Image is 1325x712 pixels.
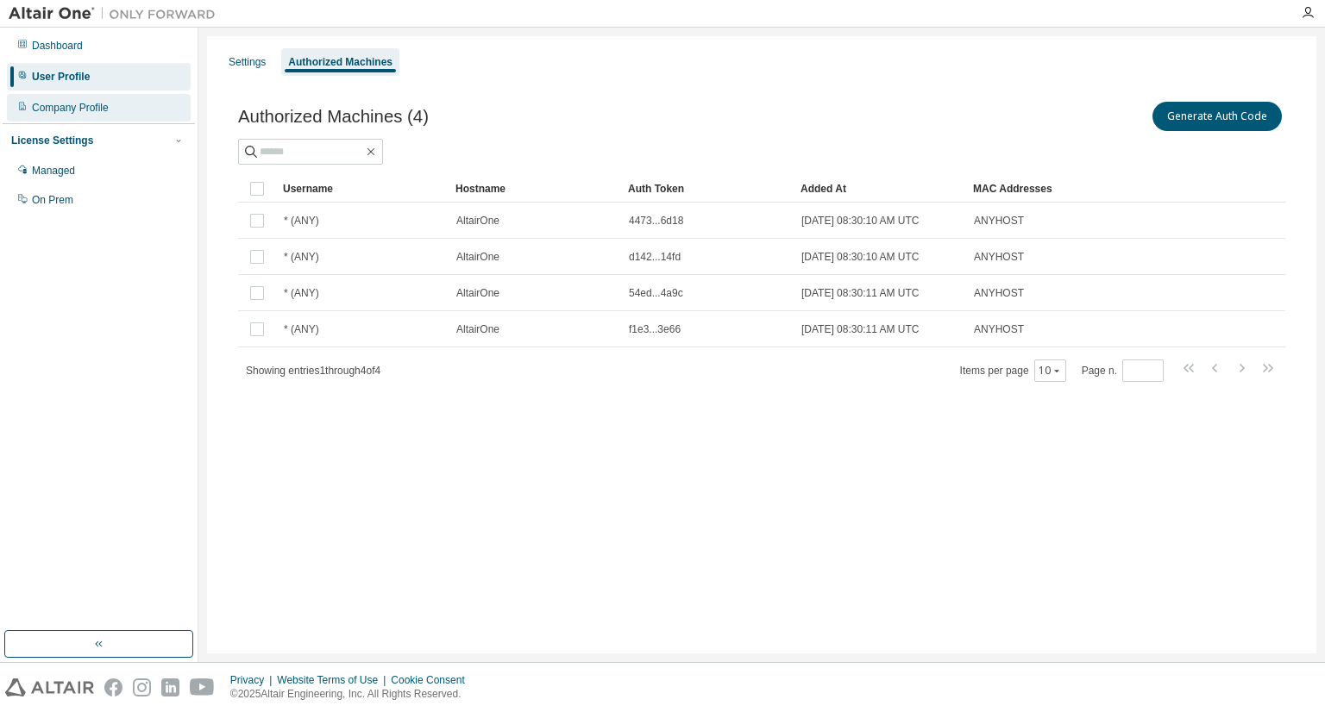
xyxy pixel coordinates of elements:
[104,678,122,696] img: facebook.svg
[1039,364,1062,378] button: 10
[32,164,75,178] div: Managed
[32,101,109,115] div: Company Profile
[628,175,787,203] div: Auth Token
[801,175,959,203] div: Added At
[801,286,920,300] span: [DATE] 08:30:11 AM UTC
[801,214,920,228] span: [DATE] 08:30:10 AM UTC
[190,678,215,696] img: youtube.svg
[230,687,475,702] p: © 2025 Altair Engineering, Inc. All Rights Reserved.
[246,365,380,377] span: Showing entries 1 through 4 of 4
[229,55,266,69] div: Settings
[9,5,224,22] img: Altair One
[284,322,319,336] span: * (ANY)
[32,39,83,53] div: Dashboard
[284,250,319,264] span: * (ANY)
[974,214,1024,228] span: ANYHOST
[5,678,94,696] img: altair_logo.svg
[288,55,392,69] div: Authorized Machines
[238,107,429,127] span: Authorized Machines (4)
[456,250,499,264] span: AltairOne
[161,678,179,696] img: linkedin.svg
[1082,359,1164,382] span: Page n.
[283,175,442,203] div: Username
[284,286,319,300] span: * (ANY)
[801,250,920,264] span: [DATE] 08:30:10 AM UTC
[629,322,681,336] span: f1e3...3e66
[629,214,683,228] span: 4473...6d18
[391,673,474,687] div: Cookie Consent
[456,322,499,336] span: AltairOne
[974,250,1024,264] span: ANYHOST
[455,175,614,203] div: Hostname
[456,214,499,228] span: AltairOne
[284,214,319,228] span: * (ANY)
[974,322,1024,336] span: ANYHOST
[277,673,391,687] div: Website Terms of Use
[456,286,499,300] span: AltairOne
[11,134,93,147] div: License Settings
[32,70,90,84] div: User Profile
[973,175,1104,203] div: MAC Addresses
[801,322,920,336] span: [DATE] 08:30:11 AM UTC
[629,250,681,264] span: d142...14fd
[133,678,151,696] img: instagram.svg
[960,359,1066,382] span: Items per page
[629,286,683,300] span: 54ed...4a9c
[32,193,73,207] div: On Prem
[974,286,1024,300] span: ANYHOST
[1152,102,1282,131] button: Generate Auth Code
[230,673,277,687] div: Privacy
